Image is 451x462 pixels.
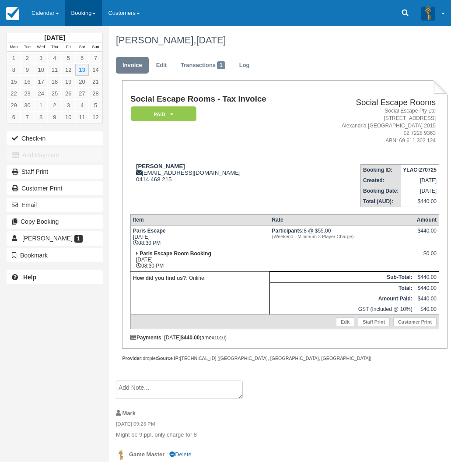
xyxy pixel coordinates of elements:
a: [PERSON_NAME] 1 [7,231,103,245]
p: : Online. [133,274,267,282]
button: Copy Booking [7,215,103,229]
h1: [PERSON_NAME], [116,35,441,46]
img: A3 [421,6,435,20]
a: 21 [89,76,102,88]
td: [DATE] 08:30 PM [130,248,269,272]
button: Add Payment [7,148,103,162]
h2: Social Escape Rooms [311,98,436,107]
strong: Payments [130,335,161,341]
strong: [DATE] [44,34,65,41]
a: 9 [48,111,61,123]
strong: Paris Escape [133,228,166,234]
th: Total: [270,282,415,293]
td: [DATE] [401,186,439,196]
th: Sat [75,42,89,52]
td: $40.00 [415,304,439,315]
th: Amount [415,214,439,225]
a: 8 [7,64,21,76]
a: 26 [62,88,75,99]
a: 20 [75,76,89,88]
a: 24 [34,88,48,99]
td: $440.00 [401,196,439,207]
a: 29 [7,99,21,111]
a: 23 [21,88,34,99]
th: Fri [62,42,75,52]
a: 6 [75,52,89,64]
a: 7 [21,111,34,123]
a: 18 [48,76,61,88]
td: $440.00 [415,272,439,282]
a: 15 [7,76,21,88]
span: [DATE] [196,35,226,46]
a: 12 [89,111,102,123]
a: Customer Print [7,181,103,195]
a: 8 [34,111,48,123]
th: Wed [34,42,48,52]
a: 22 [7,88,21,99]
em: [DATE] 09:23 PM [116,420,441,430]
a: 1 [7,52,21,64]
a: 4 [48,52,61,64]
div: droplet [TECHNICAL_ID] ([GEOGRAPHIC_DATA], [GEOGRAPHIC_DATA], [GEOGRAPHIC_DATA]) [122,355,447,362]
a: 16 [21,76,34,88]
th: Amount Paid: [270,293,415,304]
div: : [DATE] (amex ) [130,335,439,341]
strong: Paris Escape Room Booking [140,250,211,257]
a: Transactions1 [174,57,232,74]
a: 17 [34,76,48,88]
a: 27 [75,88,89,99]
a: 14 [89,64,102,76]
th: Total (AUD): [360,196,401,207]
a: 5 [62,52,75,64]
th: Tue [21,42,34,52]
div: $0.00 [417,250,437,264]
em: (Weekend - Minimum 3 Player Charge) [272,234,413,239]
a: Log [233,57,256,74]
td: [DATE] 08:30 PM [130,225,269,248]
a: 13 [75,64,89,76]
td: [DATE] [401,175,439,186]
th: Sun [89,42,102,52]
a: 11 [48,64,61,76]
a: Delete [169,451,191,458]
a: Paid [130,106,193,122]
a: 7 [89,52,102,64]
address: Social Escape Pty Ltd [STREET_ADDRESS] Alexandria [GEOGRAPHIC_DATA] 2015 02 7228 9363 ABN: 69 611... [311,107,436,145]
th: Thu [48,42,61,52]
a: 11 [75,111,89,123]
th: Sub-Total: [270,272,415,282]
strong: How did you find us? [133,275,186,281]
button: Email [7,198,103,212]
td: GST (Included @ 10%) [270,304,415,315]
td: $440.00 [415,293,439,304]
a: 2 [48,99,61,111]
th: Rate [270,214,415,225]
strong: Provider: [122,356,143,361]
a: 5 [89,99,102,111]
a: 3 [62,99,75,111]
a: 6 [7,111,21,123]
strong: [PERSON_NAME] [136,163,185,169]
div: $440.00 [417,228,437,241]
th: Booking Date: [360,186,401,196]
button: Check-in [7,131,103,145]
a: 10 [34,64,48,76]
a: 9 [21,64,34,76]
a: 2 [21,52,34,64]
th: Mon [7,42,21,52]
a: 1 [34,99,48,111]
a: Edit [336,317,354,326]
span: 1 [217,61,225,69]
strong: Source IP: [157,356,180,361]
h1: Social Escape Rooms - Tax Invoice [130,95,308,104]
button: Bookmark [7,248,103,262]
a: 3 [34,52,48,64]
a: 12 [62,64,75,76]
strong: Mark [122,410,136,416]
em: Paid [131,106,196,122]
strong: $440.00 [181,335,199,341]
p: Might be 9 ppl, only charge for 8 [116,431,441,439]
td: 8 @ $55.00 [270,225,415,248]
a: 25 [48,88,61,99]
a: 30 [21,99,34,111]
